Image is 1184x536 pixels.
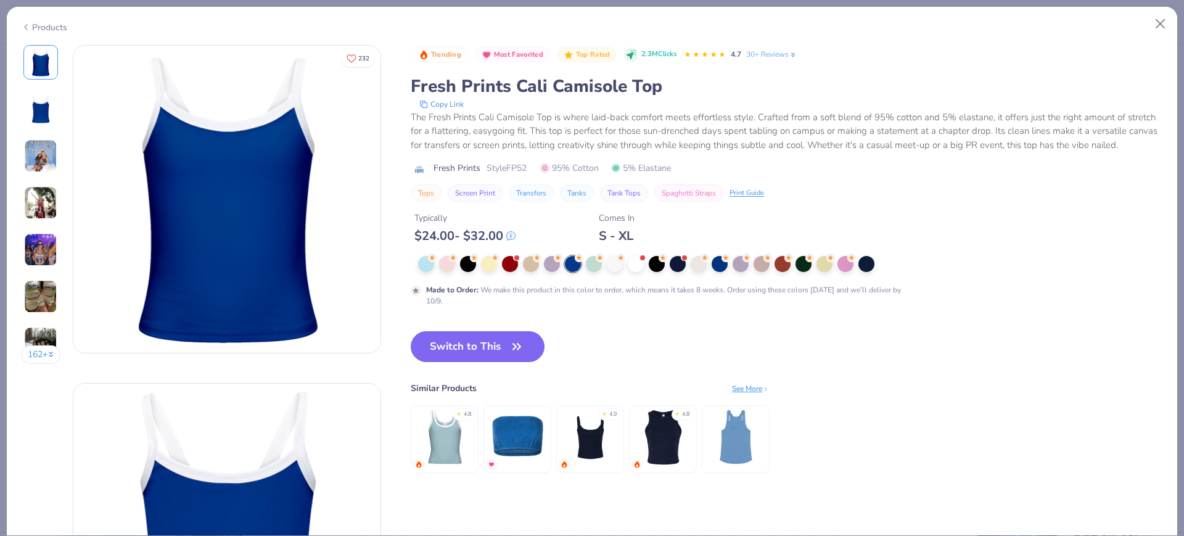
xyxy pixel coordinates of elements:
img: Top Rated sort [564,50,573,60]
button: Badge Button [475,47,549,63]
span: Style FP52 [487,162,527,175]
button: Badge Button [557,47,616,63]
div: 4.8 [464,410,471,419]
button: Badge Button [412,47,467,63]
a: 30+ Reviews [746,49,797,60]
img: Most Favorited sort [482,50,491,60]
div: Typically [414,212,516,225]
div: Print Guide [730,188,764,199]
button: Transfers [509,184,554,202]
span: Most Favorited [494,51,543,58]
img: Bella Canvas Ladies' Micro Ribbed Scoop Tank [561,408,620,466]
strong: Made to Order : [426,285,479,295]
div: We make this product in this color to order, which means it takes 8 weeks. Order using these colo... [426,284,904,307]
img: trending.gif [633,461,641,468]
div: 4.7 Stars [684,45,726,65]
button: Switch to This [411,331,545,362]
span: 232 [358,56,369,62]
button: 162+ [21,345,61,364]
img: User generated content [24,233,57,266]
span: Fresh Prints [434,162,480,175]
img: Fresh Prints Terry Bandeau [488,408,547,466]
img: MostFav.gif [488,461,495,468]
img: Trending sort [419,50,429,60]
div: 4.8 [682,410,689,419]
div: See More [732,383,770,394]
img: Front [26,47,55,77]
img: User generated content [24,186,57,220]
div: Comes In [599,212,635,225]
div: Fresh Prints Cali Camisole Top [411,75,1163,98]
div: Similar Products [411,382,477,395]
button: Spaghetti Straps [654,184,723,202]
div: Products [21,21,67,34]
img: Bella + Canvas Ladies' Micro Ribbed Racerback Tank [634,408,693,466]
button: Tanks [560,184,594,202]
span: 5% Elastane [611,162,671,175]
span: Top Rated [576,51,610,58]
div: ★ [675,410,680,415]
img: User generated content [24,280,57,313]
button: Screen Print [448,184,503,202]
div: ★ [456,410,461,415]
span: 4.7 [731,49,741,59]
div: The Fresh Prints Cali Camisole Top is where laid-back comfort meets effortless style. Crafted fro... [411,110,1163,152]
img: User generated content [24,327,57,360]
img: Los Angeles Apparel Tri Blend Racerback Tank 3.7oz [707,408,765,466]
button: Tank Tops [600,184,648,202]
div: $ 24.00 - $ 32.00 [414,228,516,244]
span: 95% Cotton [540,162,599,175]
img: Back [26,94,55,124]
button: Tops [411,184,442,202]
div: 4.9 [609,410,617,419]
span: Trending [431,51,461,58]
img: brand logo [411,164,427,174]
span: 2.3M Clicks [641,49,676,60]
img: Front [73,46,380,353]
div: S - XL [599,228,635,244]
button: Like [341,49,375,67]
button: copy to clipboard [416,98,467,110]
img: User generated content [24,139,57,173]
div: ★ [602,410,607,415]
img: trending.gif [415,461,422,468]
button: Close [1149,12,1172,36]
img: Fresh Prints Sunset Blvd Ribbed Scoop Tank Top [416,408,474,466]
img: trending.gif [561,461,568,468]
